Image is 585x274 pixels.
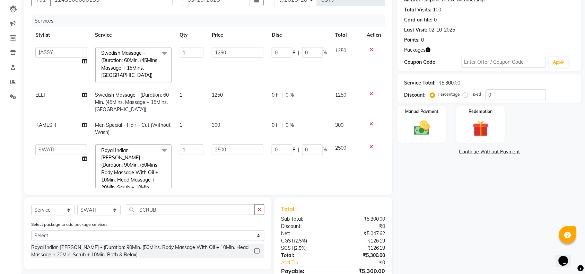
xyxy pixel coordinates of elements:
[31,221,107,228] label: Select package to add package services
[281,205,297,212] span: Total
[405,108,438,115] label: Manual Payment
[292,146,295,153] span: F
[409,119,435,137] img: _cash.svg
[286,91,294,99] span: 0 %
[404,46,426,54] span: Packages
[281,122,283,129] span: |
[438,91,460,97] label: Percentage
[333,230,391,237] div: ₹5,047.62
[276,252,333,259] div: Total:
[331,27,363,43] th: Total
[434,16,437,24] div: 0
[404,26,428,34] div: Last Visit:
[31,27,91,43] th: Stylist
[468,119,494,139] img: _gift.svg
[429,26,455,34] div: 02-10-2025
[295,245,305,251] span: 2.5%
[433,6,442,14] div: 100
[404,59,461,66] div: Coupon Code
[335,122,344,128] span: 300
[208,27,268,43] th: Price
[333,215,391,223] div: ₹5,300.00
[404,91,426,99] div: Discount:
[335,92,347,98] span: 1250
[32,15,391,27] div: Services
[281,238,294,244] span: CGST
[95,122,171,135] span: Men Special - Hair – Cut (Without Wash)
[268,27,331,43] th: Disc
[298,146,299,153] span: |
[276,215,333,223] div: Sub Total:
[272,91,279,99] span: 0 F
[363,27,385,43] th: Action
[404,36,420,44] div: Points:
[35,122,56,128] span: RAMESH
[471,91,481,97] label: Fixed
[343,259,391,266] div: ₹0
[286,122,294,129] span: 0 %
[180,122,183,128] span: 1
[439,79,461,87] div: ₹5,300.00
[276,259,343,266] a: Add Tip
[180,92,183,98] span: 1
[95,92,169,113] span: Swedish Massage - (Duration: 60Min. (45Mins. Massage + 15Mins. [GEOGRAPHIC_DATA])
[276,245,333,252] div: ( )
[91,27,176,43] th: Service
[333,223,391,230] div: ₹0
[335,145,347,151] span: 2500
[461,57,546,68] input: Enter Offer / Coupon Code
[333,237,391,245] div: ₹126.19
[399,148,580,156] a: Continue Without Payment
[404,6,432,14] div: Total Visits:
[102,50,159,78] span: Swedish Massage - (Duration: 60Min. (45Mins. Massage + 15Mins. [GEOGRAPHIC_DATA])
[212,92,223,98] span: 1250
[556,246,578,267] iframe: chat widget
[276,223,333,230] div: Discount:
[281,245,294,251] span: SGST
[404,79,436,87] div: Service Total:
[333,252,391,259] div: ₹5,300.00
[549,57,569,68] button: Apply
[31,244,252,258] div: Royal Indian [PERSON_NAME] - (Duration: 90Min. (50Mins. Body Massage With Oil + 10Min. Head Massa...
[272,122,279,129] span: 0 F
[335,47,347,54] span: 1250
[176,27,208,43] th: Qty
[281,91,283,99] span: |
[153,72,156,78] a: x
[333,245,391,252] div: ₹126.19
[276,237,333,245] div: ( )
[292,49,295,56] span: F
[212,122,220,128] span: 300
[469,108,493,115] label: Redemption
[35,92,45,98] span: ELLI
[323,49,327,56] span: %
[126,204,255,215] input: Search or Scan
[404,16,433,24] div: Card on file:
[102,147,159,198] span: Royal Indian [PERSON_NAME] - (Duration: 90Min. (50Mins. Body Massage With Oil + 10Min. Head Massa...
[298,49,299,56] span: |
[323,146,327,153] span: %
[295,238,306,244] span: 2.5%
[276,230,333,237] div: Net:
[421,36,424,44] div: 0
